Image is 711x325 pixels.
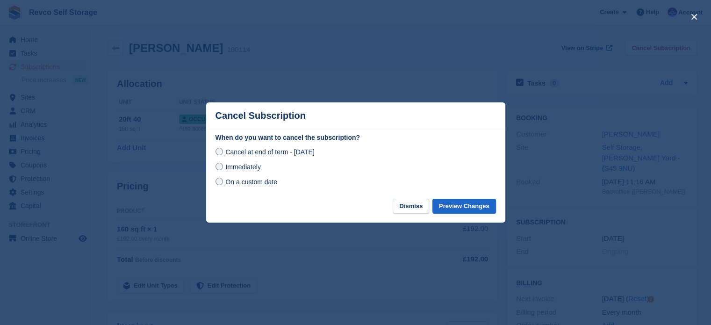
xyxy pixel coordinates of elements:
[215,133,496,143] label: When do you want to cancel the subscription?
[215,148,223,155] input: Cancel at end of term - [DATE]
[215,110,306,121] p: Cancel Subscription
[393,199,429,214] button: Dismiss
[687,9,702,24] button: close
[432,199,496,214] button: Preview Changes
[225,163,260,171] span: Immediately
[225,148,314,156] span: Cancel at end of term - [DATE]
[215,163,223,170] input: Immediately
[225,178,277,186] span: On a custom date
[215,178,223,185] input: On a custom date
